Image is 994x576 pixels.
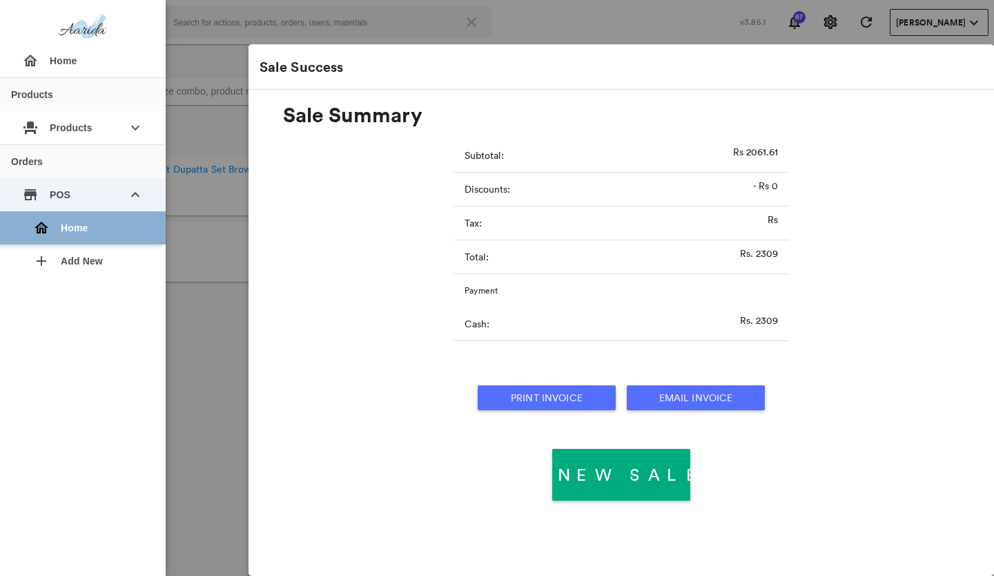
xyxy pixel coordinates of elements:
div: Home [11,44,155,77]
button: New Sale [552,449,690,501]
p: Rs. 2309 [740,247,778,260]
div: Products [11,90,53,99]
md-icon: {{ $mdSidemenuContent.icon }} [22,186,39,203]
button: Print Invoice [478,385,616,410]
span: Products [50,115,116,140]
p: Discounts: [465,182,753,196]
md-icon: {{grandChildMenu.icon}} [33,220,50,236]
md-icon: {{menuItem.icon}} [22,52,39,69]
h2: Sale Success [260,59,343,75]
p: Total: [465,250,740,264]
p: Cash: [465,317,740,331]
div: Orders [11,157,43,166]
div: Add New [22,244,155,278]
p: Subtotal: [465,148,733,162]
p: Rs [768,213,778,227]
p: Tax: [465,216,768,230]
p: - Rs 0 [753,179,778,193]
span: POS [50,182,116,207]
img: aarida-optimized.png [59,11,107,41]
md-icon: {{grandChildMenu.icon}} [33,253,50,269]
md-icon: keyboard_arrow_down [127,186,144,203]
md-icon: {{ $mdSidemenuContent.icon }} [22,119,39,136]
p: Rs 2061.61 [733,145,778,159]
p: Payment [465,285,778,296]
h2: Sale Summary [283,104,422,126]
div: Home [22,211,155,244]
md-icon: keyboard_arrow_down [127,119,144,136]
p: Rs. 2309 [740,314,778,327]
button: Email Invoice [627,385,765,410]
